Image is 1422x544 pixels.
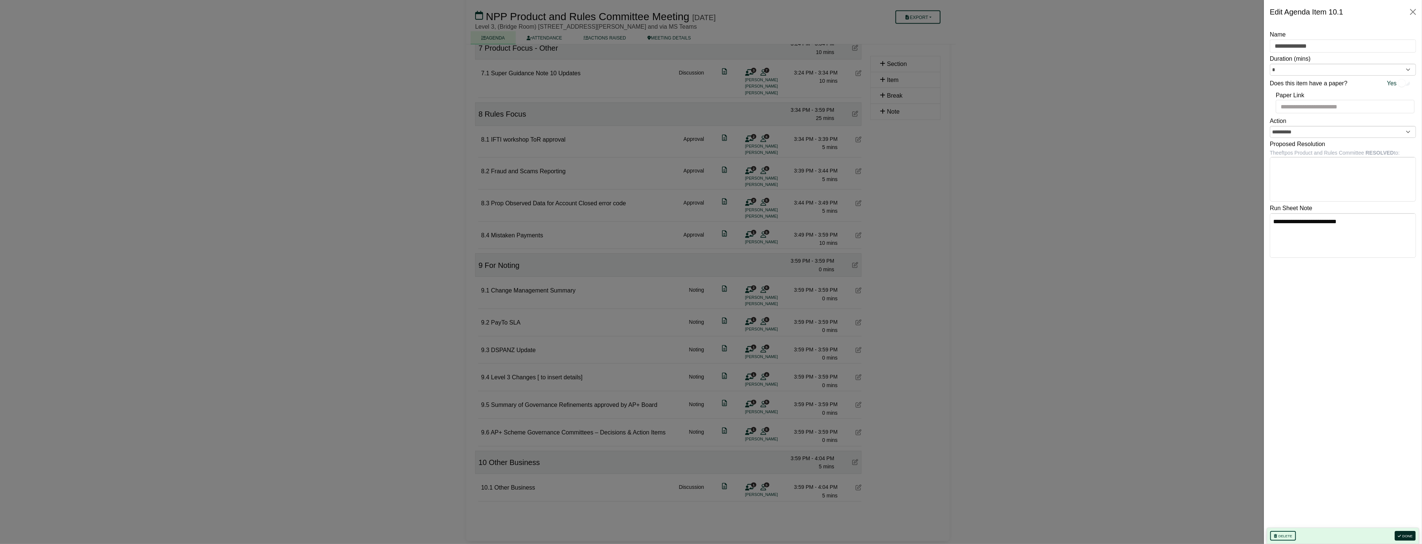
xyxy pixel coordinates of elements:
label: Duration (mins) [1270,54,1310,64]
label: Paper Link [1276,91,1305,100]
label: Proposed Resolution [1270,139,1325,149]
button: Close [1407,6,1419,18]
label: Run Sheet Note [1270,203,1312,213]
div: Edit Agenda Item 10.1 [1270,6,1343,18]
div: The eftpos Product and Rules Committee to: [1270,149,1416,157]
label: Does this item have a paper? [1270,79,1347,88]
button: Done [1395,531,1416,541]
span: Yes [1387,79,1397,88]
b: RESOLVED [1366,150,1394,156]
button: Delete [1270,531,1296,541]
label: Action [1270,116,1286,126]
label: Name [1270,30,1286,39]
